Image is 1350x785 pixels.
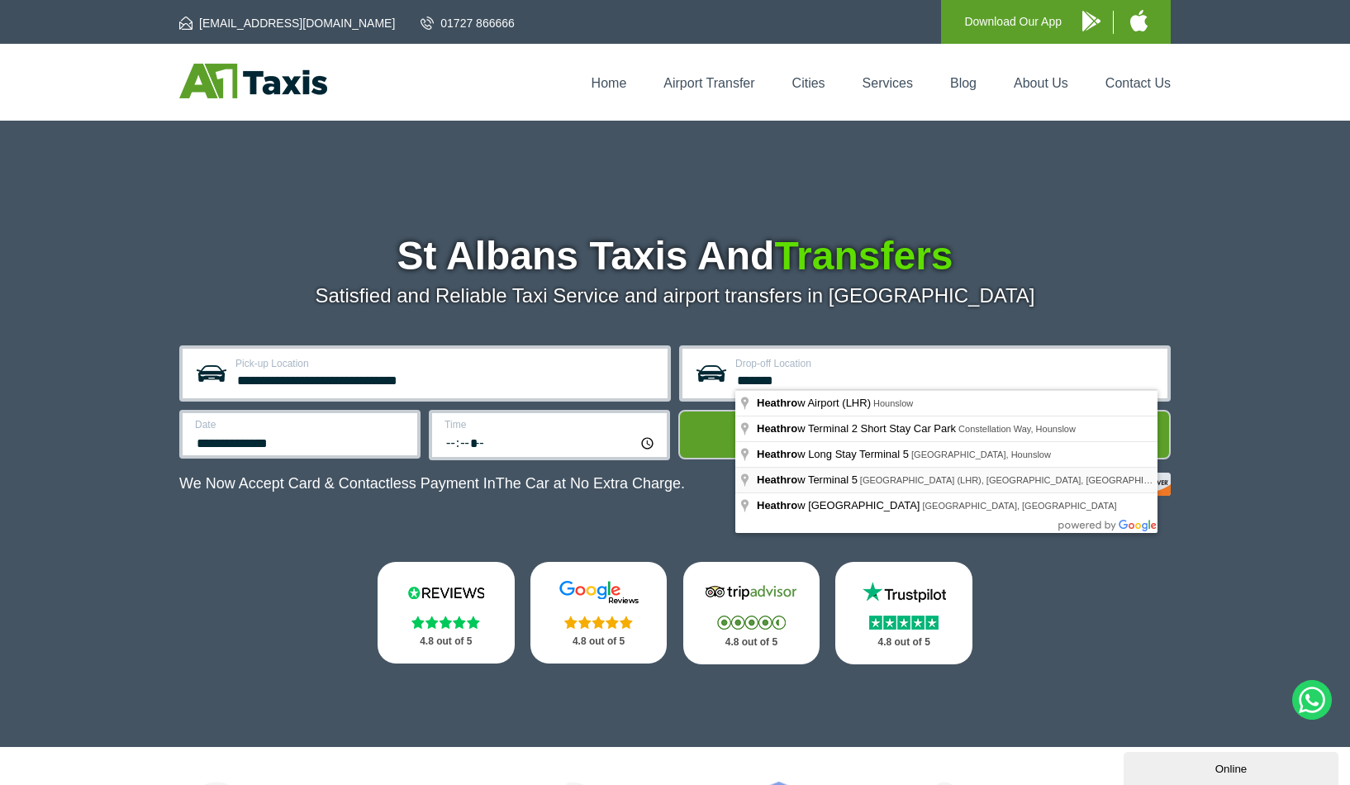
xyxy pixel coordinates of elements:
a: Services [863,76,913,90]
span: Heathro [757,499,797,511]
a: [EMAIL_ADDRESS][DOMAIN_NAME] [179,15,395,31]
span: Heathro [757,448,797,460]
a: Blog [950,76,977,90]
a: Google Stars 4.8 out of 5 [530,562,668,664]
img: Google [549,580,649,605]
button: Get Quote [678,410,1171,459]
img: Reviews.io [397,580,496,605]
iframe: chat widget [1124,749,1342,785]
span: Constellation Way, Hounslow [958,424,1076,434]
span: Heathro [757,473,797,486]
p: Satisfied and Reliable Taxi Service and airport transfers in [GEOGRAPHIC_DATA] [179,284,1171,307]
span: Heathro [757,397,797,409]
img: Stars [411,616,480,629]
a: Trustpilot Stars 4.8 out of 5 [835,562,972,664]
img: Stars [869,616,939,630]
p: 4.8 out of 5 [701,632,802,653]
span: Heathro [757,422,797,435]
h1: St Albans Taxis And [179,236,1171,276]
p: Download Our App [964,12,1062,32]
span: w [GEOGRAPHIC_DATA] [757,499,922,511]
span: Hounslow [873,398,913,408]
span: w Airport (LHR) [757,397,873,409]
a: Cities [792,76,825,90]
a: Airport Transfer [663,76,754,90]
img: Stars [564,616,633,629]
p: We Now Accept Card & Contactless Payment In [179,475,685,492]
span: [GEOGRAPHIC_DATA], [GEOGRAPHIC_DATA] [922,501,1116,511]
img: Tripadvisor [701,580,801,605]
a: Reviews.io Stars 4.8 out of 5 [378,562,515,664]
img: Stars [717,616,786,630]
span: The Car at No Extra Charge. [496,475,685,492]
p: 4.8 out of 5 [549,631,649,652]
label: Pick-up Location [235,359,658,369]
span: w Terminal 5 [757,473,860,486]
label: Drop-off Location [735,359,1157,369]
a: 01727 866666 [421,15,515,31]
span: Transfers [774,234,953,278]
a: Home [592,76,627,90]
img: A1 Taxis iPhone App [1130,10,1148,31]
span: [GEOGRAPHIC_DATA] (LHR), [GEOGRAPHIC_DATA], [GEOGRAPHIC_DATA], [GEOGRAPHIC_DATA] [860,475,1281,485]
p: 4.8 out of 5 [396,631,497,652]
label: Time [444,420,657,430]
a: Tripadvisor Stars 4.8 out of 5 [683,562,820,664]
span: w Long Stay Terminal 5 [757,448,911,460]
span: [GEOGRAPHIC_DATA], Hounslow [911,450,1051,459]
img: A1 Taxis Android App [1082,11,1100,31]
a: About Us [1014,76,1068,90]
img: A1 Taxis St Albans LTD [179,64,327,98]
a: Contact Us [1105,76,1171,90]
span: w Terminal 2 Short Stay Car Park [757,422,958,435]
p: 4.8 out of 5 [853,632,954,653]
label: Date [195,420,407,430]
img: Trustpilot [854,580,953,605]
